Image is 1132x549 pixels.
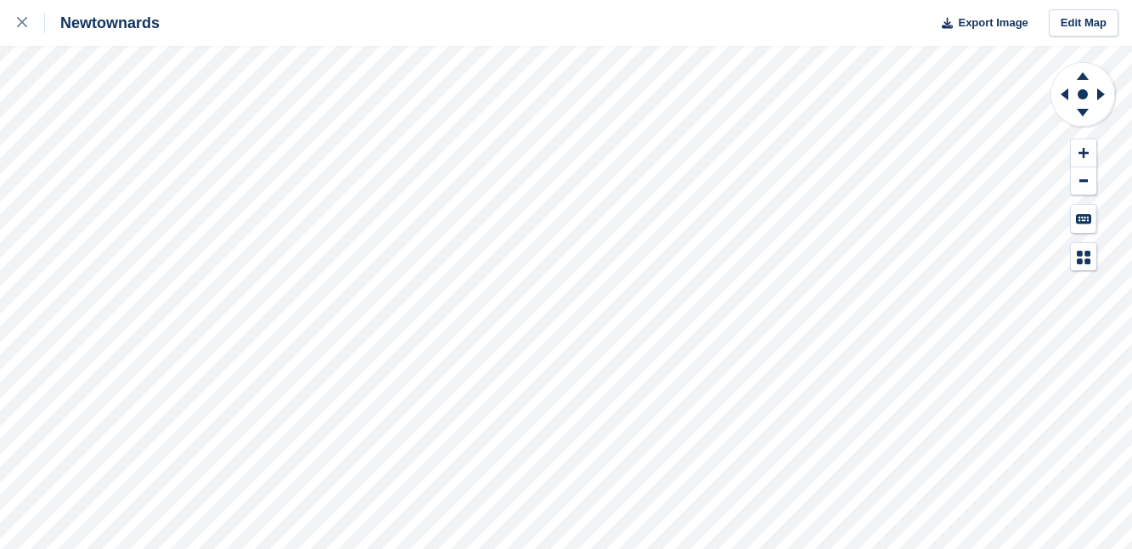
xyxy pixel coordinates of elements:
button: Export Image [932,9,1028,37]
button: Map Legend [1071,243,1096,271]
a: Edit Map [1049,9,1118,37]
button: Keyboard Shortcuts [1071,205,1096,233]
span: Export Image [958,14,1028,31]
div: Newtownards [45,13,160,33]
button: Zoom In [1071,139,1096,167]
button: Zoom Out [1071,167,1096,195]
